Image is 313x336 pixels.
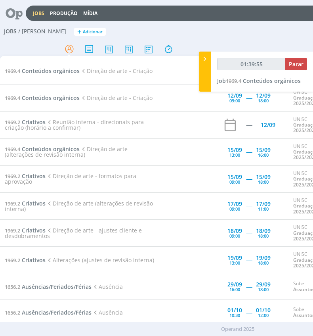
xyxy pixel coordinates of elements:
[5,309,20,316] span: 1656.2
[227,282,242,287] div: 29/09
[285,58,307,70] button: Parar
[256,228,271,234] div: 18/09
[5,94,80,102] a: 1969.4Conteúdos orgânicos
[258,234,269,238] div: 18:00
[77,28,81,36] span: +
[5,67,80,75] a: 1969.4Conteúdos orgânicos
[50,10,78,17] a: Produção
[217,77,301,84] a: Job1969.4Conteúdos orgânicos
[22,227,46,234] span: Criativos
[258,207,269,211] div: 11:00
[229,261,240,265] div: 13:00
[81,10,100,17] button: Mídia
[5,227,142,240] span: Direção de arte - ajustes cliente e desdobramentos
[227,174,242,180] div: 15/09
[5,67,20,75] span: 1969.4
[256,147,271,153] div: 15/09
[258,180,269,184] div: 18:00
[22,256,46,264] span: Criativos
[243,77,301,84] span: Conteúdos orgânicos
[5,172,136,185] span: Direção de arte - formatos para aprovação
[5,200,153,213] span: Direção de arte (alterações de revisão interna)
[258,98,269,103] div: 18:00
[246,122,252,128] div: -----
[246,309,252,316] span: -----
[22,172,46,180] span: Criativos
[22,200,46,207] span: Criativos
[246,148,252,156] span: -----
[80,94,153,102] span: Direção de arte - Criação
[92,283,123,290] span: Ausência
[246,283,252,290] span: -----
[246,175,252,182] span: -----
[5,145,128,158] span: Direção de arte (alterações de revisão interna)
[246,202,252,210] span: -----
[227,228,242,234] div: 18/09
[229,207,240,211] div: 09:00
[258,261,269,265] div: 18:00
[22,283,92,290] span: Ausências/Feriados/Férias
[256,307,271,313] div: 01/10
[229,313,240,317] div: 10:30
[5,227,20,234] span: 1969.2
[5,145,80,153] a: 1969.4Conteúdos orgânicos
[5,173,20,180] span: 1969.2
[5,200,46,207] a: 1969.2Criativos
[226,77,241,84] span: 1969.4
[22,118,46,126] span: Criativos
[5,309,92,316] a: 1656.2Ausências/Feriados/Férias
[18,28,66,35] span: / [PERSON_NAME]
[5,283,20,290] span: 1656.2
[4,28,17,35] span: Jobs
[258,287,269,292] div: 18:00
[31,10,47,17] button: Jobs
[5,119,20,126] span: 1969.2
[46,256,154,264] span: Alterações (ajustes de revisão interna)
[5,257,20,264] span: 1969.2
[229,234,240,238] div: 09:00
[256,93,271,98] div: 12/09
[256,255,271,261] div: 19/09
[227,307,242,313] div: 01/10
[229,98,240,103] div: 09:00
[229,180,240,184] div: 09:00
[229,287,240,292] div: 16:00
[5,227,46,234] a: 1969.2Criativos
[261,122,275,128] div: 12/09
[256,201,271,207] div: 17/09
[48,10,80,17] button: Produção
[5,118,144,131] span: Reunião interna - direcionais para criação (horário a confirmar)
[256,174,271,180] div: 15/09
[5,94,20,102] span: 1969.4
[5,256,46,264] a: 1969.2Criativos
[83,10,97,17] a: Mídia
[5,146,20,153] span: 1969.4
[246,256,252,264] span: -----
[22,94,80,102] span: Conteúdos orgânicos
[74,28,106,36] button: +Adicionar
[22,309,92,316] span: Ausências/Feriados/Férias
[227,93,242,98] div: 12/09
[5,283,92,290] a: 1656.2Ausências/Feriados/Férias
[5,172,46,180] a: 1969.2Criativos
[256,282,271,287] div: 29/09
[227,255,242,261] div: 19/09
[22,67,80,75] span: Conteúdos orgânicos
[33,10,44,17] a: Jobs
[227,147,242,153] div: 15/09
[80,67,153,75] span: Direção de arte - Criação
[258,313,269,317] div: 12:00
[22,145,80,153] span: Conteúdos orgânicos
[83,29,103,35] span: Adicionar
[289,60,303,68] span: Parar
[92,309,123,316] span: Ausência
[246,229,252,237] span: -----
[229,153,240,157] div: 13:00
[5,200,20,207] span: 1969.2
[246,94,252,102] span: -----
[5,118,46,126] a: 1969.2Criativos
[258,153,269,157] div: 16:00
[227,201,242,207] div: 17/09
